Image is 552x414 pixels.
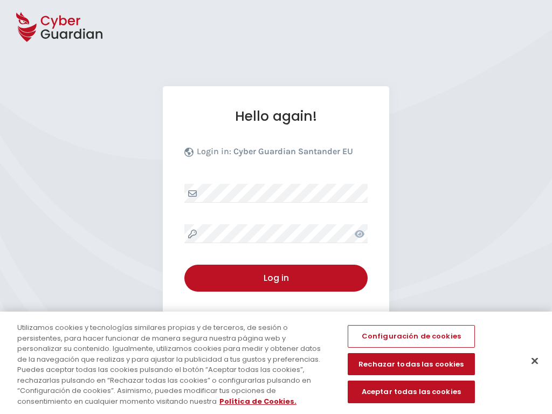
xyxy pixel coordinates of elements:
[197,146,353,162] p: Login in:
[348,325,475,348] button: Configuración de cookies
[17,322,331,406] div: Utilizamos cookies y tecnologías similares propias y de terceros, de sesión o persistentes, para ...
[184,108,368,125] h1: Hello again!
[523,349,547,373] button: Cerrar
[233,146,353,156] b: Cyber Guardian Santander EU
[348,353,475,376] button: Rechazar todas las cookies
[192,272,360,285] div: Log in
[219,396,296,406] a: Más información sobre su privacidad, se abre en una nueva pestaña
[184,265,368,292] button: Log in
[348,381,475,403] button: Aceptar todas las cookies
